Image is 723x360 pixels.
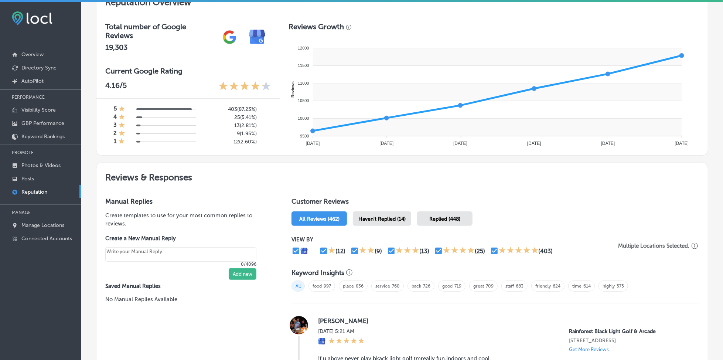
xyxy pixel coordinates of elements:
div: (9) [375,248,382,255]
tspan: 11500 [298,63,309,68]
tspan: 10000 [298,116,309,120]
p: Directory Sync [21,65,57,71]
h3: Total number of Google Reviews [105,22,216,40]
p: VIEW BY [291,236,617,243]
div: 4.16 Stars [218,81,271,92]
tspan: 10500 [298,99,309,103]
p: Create templates to use for your most common replies to reviews. [105,211,268,228]
div: 1 Star [328,247,335,255]
textarea: Create your Quick Reply [105,247,256,261]
a: 726 [423,283,430,289]
p: Multiple Locations Selected. [618,242,690,249]
tspan: [DATE] [453,141,467,146]
p: 9129 Front Beach Rd [569,337,687,344]
div: 1 Star [119,130,125,138]
a: service [375,283,390,289]
div: (25) [475,248,485,255]
p: 0/4096 [105,262,256,267]
a: good [442,283,453,289]
img: fda3e92497d09a02dc62c9cd864e3231.png [12,11,52,25]
a: 624 [553,283,560,289]
a: great [473,283,484,289]
tspan: 12000 [298,46,309,50]
a: 709 [486,283,494,289]
div: (12) [335,248,345,255]
a: 719 [454,283,461,289]
div: 1 Star [119,113,125,122]
h1: Customer Reviews [291,197,699,208]
a: highly [603,283,615,289]
p: 4.16 /5 [105,81,127,92]
tspan: [DATE] [306,141,320,146]
p: Visibility Score [21,107,56,113]
div: 4 Stars [443,247,475,255]
p: Rainforest Black Light Golf & Arcade [569,328,687,334]
tspan: 11000 [298,81,309,85]
h4: 4 [113,113,117,122]
div: 3 Stars [396,247,419,255]
p: Get More Reviews [569,347,609,352]
a: 760 [392,283,400,289]
p: Manage Locations [21,222,64,228]
div: 5 Stars [328,337,365,346]
a: time [572,283,582,289]
h4: 2 [113,130,117,138]
div: 1 Star [119,122,125,130]
h3: Keyword Insights [291,269,344,277]
span: All Reviews (462) [299,216,340,222]
p: Overview [21,51,44,58]
a: staff [505,283,514,289]
span: Haven't Replied (14) [358,216,406,222]
label: [PERSON_NAME] [318,317,687,325]
tspan: [DATE] [379,141,393,146]
p: Posts [21,176,34,182]
a: 614 [583,283,591,289]
h2: 19,303 [105,43,216,52]
div: 5 Stars [499,247,539,255]
tspan: [DATE] [675,141,689,146]
h5: 13 ( 2.81% ) [209,122,257,129]
tspan: [DATE] [601,141,615,146]
h5: 12 ( 2.60% ) [209,139,257,145]
span: All [291,281,305,292]
div: 1 Star [119,105,125,113]
h2: Reviews & Responses [96,163,708,189]
h3: Reviews Growth [289,22,344,31]
text: Reviews [290,81,294,98]
img: e7ababfa220611ac49bdb491a11684a6.png [243,23,271,51]
a: 997 [324,283,331,289]
h5: 403 ( 87.23% ) [209,106,257,112]
h5: 25 ( 5.41% ) [209,114,257,120]
h5: 9 ( 1.95% ) [209,130,257,137]
a: food [313,283,322,289]
p: AutoPilot [21,78,44,84]
p: Connected Accounts [21,235,72,242]
p: No Manual Replies Available [105,295,268,303]
p: Photos & Videos [21,162,61,169]
img: gPZS+5FD6qPJAAAAABJRU5ErkJggg== [216,23,243,51]
p: Reputation [21,189,47,195]
p: Keyword Rankings [21,133,65,140]
h3: Manual Replies [105,197,268,206]
div: 1 Star [118,138,125,146]
a: 683 [516,283,524,289]
a: friendly [535,283,551,289]
button: Add new [229,268,256,280]
tspan: [DATE] [527,141,541,146]
span: Replied (448) [429,216,460,222]
a: 575 [617,283,624,289]
a: back [412,283,421,289]
tspan: 9500 [300,134,309,138]
h3: Current Google Rating [105,67,271,75]
a: place [343,283,354,289]
div: 2 Stars [359,247,375,255]
a: 836 [356,283,364,289]
div: (403) [539,248,553,255]
div: (13) [419,248,429,255]
h4: 3 [113,122,117,130]
h4: 5 [114,105,117,113]
label: [DATE] 5:21 AM [318,328,365,334]
label: Saved Manual Replies [105,283,268,289]
h4: 1 [114,138,116,146]
p: GBP Performance [21,120,64,126]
